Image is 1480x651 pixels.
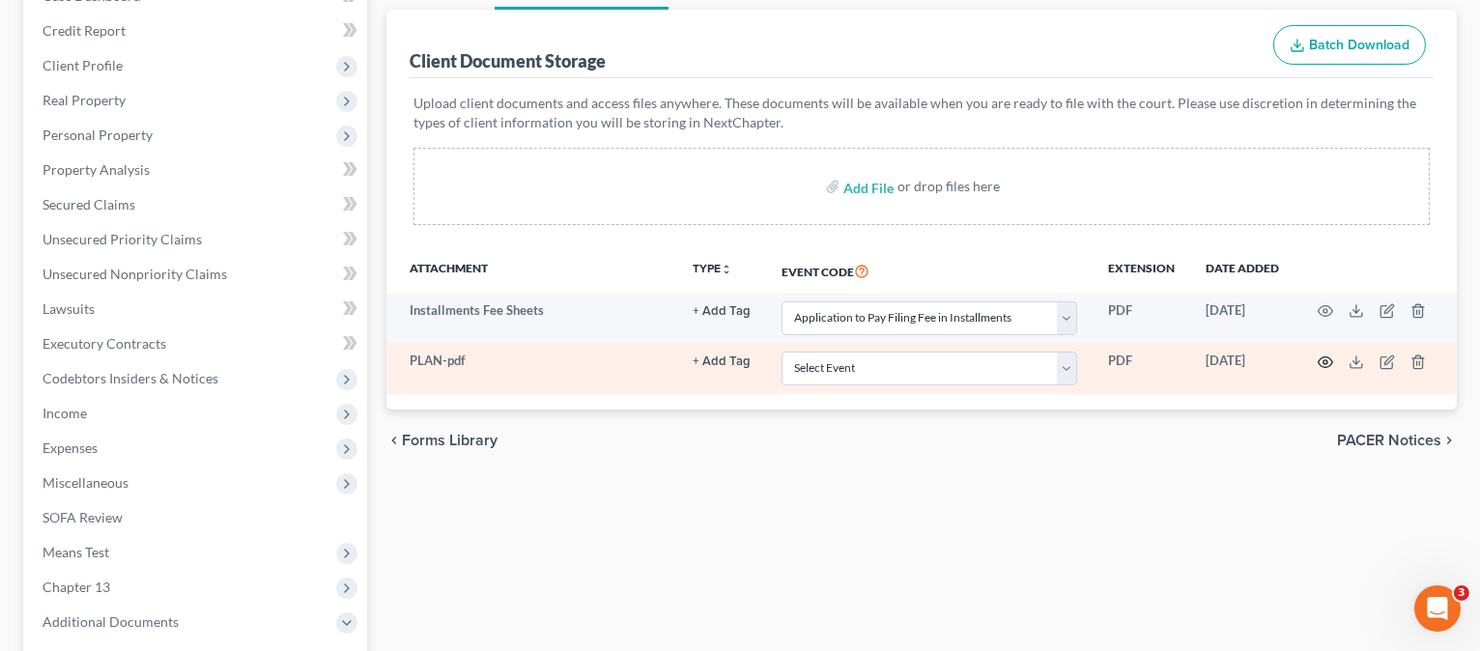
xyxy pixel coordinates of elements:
[1337,433,1441,448] span: PACER Notices
[1441,433,1457,448] i: chevron_right
[43,196,135,212] span: Secured Claims
[27,222,367,257] a: Unsecured Priority Claims
[27,187,367,222] a: Secured Claims
[27,153,367,187] a: Property Analysis
[43,613,179,630] span: Additional Documents
[27,292,367,326] a: Lawsuits
[721,264,732,275] i: unfold_more
[1454,585,1469,601] span: 3
[43,57,123,73] span: Client Profile
[43,509,123,525] span: SOFA Review
[693,305,751,318] button: + Add Tag
[43,92,126,108] span: Real Property
[43,161,150,178] span: Property Analysis
[27,500,367,535] a: SOFA Review
[693,301,751,320] a: + Add Tag
[386,343,677,393] td: PLAN-pdf
[27,326,367,361] a: Executory Contracts
[1309,37,1409,53] span: Batch Download
[1190,248,1295,293] th: Date added
[43,439,98,456] span: Expenses
[43,22,126,39] span: Credit Report
[43,266,227,282] span: Unsecured Nonpriority Claims
[43,300,95,317] span: Lawsuits
[43,127,153,143] span: Personal Property
[43,579,110,595] span: Chapter 13
[1337,433,1457,448] button: PACER Notices chevron_right
[43,370,218,386] span: Codebtors Insiders & Notices
[1190,293,1295,343] td: [DATE]
[402,433,498,448] span: Forms Library
[1414,585,1461,632] iframe: Intercom live chat
[386,433,498,448] button: chevron_left Forms Library
[693,355,751,368] button: + Add Tag
[1093,343,1190,393] td: PDF
[43,405,87,421] span: Income
[1273,25,1426,66] button: Batch Download
[43,335,166,352] span: Executory Contracts
[1093,248,1190,293] th: Extension
[410,49,606,72] div: Client Document Storage
[27,14,367,48] a: Credit Report
[413,94,1430,132] p: Upload client documents and access files anywhere. These documents will be available when you are...
[386,293,677,343] td: Installments Fee Sheets
[1190,343,1295,393] td: [DATE]
[386,248,677,293] th: Attachment
[766,248,1093,293] th: Event Code
[897,177,1000,196] div: or drop files here
[27,257,367,292] a: Unsecured Nonpriority Claims
[386,433,402,448] i: chevron_left
[43,544,109,560] span: Means Test
[43,474,128,491] span: Miscellaneous
[1093,293,1190,343] td: PDF
[43,231,202,247] span: Unsecured Priority Claims
[693,263,732,275] button: TYPEunfold_more
[693,352,751,370] a: + Add Tag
